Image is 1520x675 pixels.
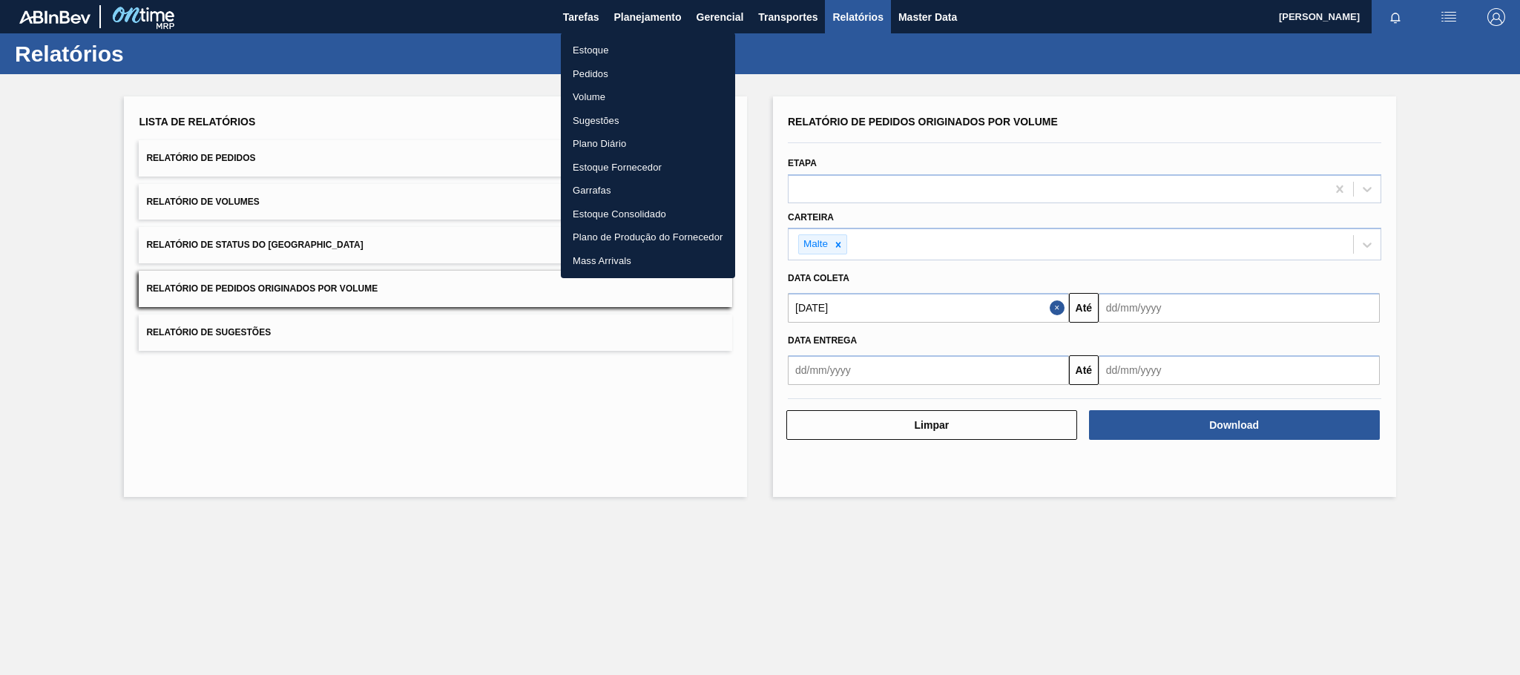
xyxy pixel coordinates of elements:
a: Mass Arrivals [561,249,735,273]
a: Plano Diário [561,132,735,156]
a: Sugestões [561,109,735,133]
a: Volume [561,85,735,109]
a: Estoque Consolidado [561,202,735,226]
a: Estoque [561,39,735,62]
a: Estoque Fornecedor [561,156,735,180]
a: Garrafas [561,179,735,202]
a: Plano de Produção do Fornecedor [561,225,735,249]
a: Pedidos [561,62,735,86]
